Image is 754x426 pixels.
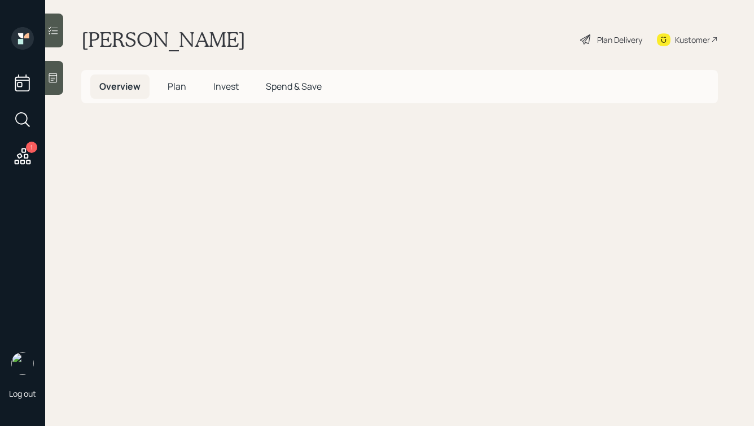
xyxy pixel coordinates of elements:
[675,34,710,46] div: Kustomer
[9,388,36,399] div: Log out
[168,80,186,93] span: Plan
[81,27,246,52] h1: [PERSON_NAME]
[597,34,642,46] div: Plan Delivery
[99,80,141,93] span: Overview
[26,142,37,153] div: 1
[11,352,34,375] img: hunter_neumayer.jpg
[266,80,322,93] span: Spend & Save
[213,80,239,93] span: Invest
